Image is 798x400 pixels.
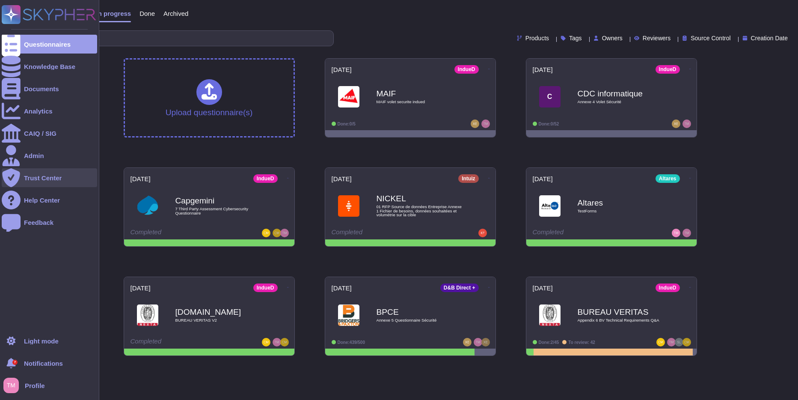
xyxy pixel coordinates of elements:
[751,35,788,41] span: Creation Date
[2,35,97,54] a: Questionnaires
[338,340,365,345] span: Done: 439/500
[253,174,278,183] div: IndueD
[12,360,18,365] div: 7
[338,86,359,107] img: Logo
[578,318,663,322] span: Appendix 6 BV Technical Requirements Q&A
[24,41,71,48] div: Questionnaires
[578,308,663,316] b: BUREAU VERITAS
[24,130,56,137] div: CAIQ / SIG
[568,340,595,345] span: To review: 42
[682,119,691,128] img: user
[471,119,479,128] img: user
[175,197,261,205] b: Capgemini
[602,35,623,41] span: Owners
[24,63,75,70] div: Knowledge Base
[643,35,670,41] span: Reviewers
[34,31,333,46] input: Search by keywords
[3,378,19,393] img: user
[2,101,97,120] a: Analytics
[539,195,561,217] img: Logo
[533,66,553,73] span: [DATE]
[175,308,261,316] b: [DOMAIN_NAME]
[463,338,472,346] img: user
[454,65,479,74] div: IndueD
[691,35,730,41] span: Source Control
[533,229,638,237] div: Completed
[525,35,549,41] span: Products
[25,382,45,389] span: Profile
[656,338,665,346] img: user
[578,209,663,213] span: TestForms
[273,229,281,237] img: user
[175,318,261,322] span: BUREAU VERITAS V2
[2,79,97,98] a: Documents
[280,229,289,237] img: user
[539,86,561,107] div: C
[137,304,158,326] img: Logo
[139,10,155,17] span: Done
[578,90,663,98] b: CDC informatique
[672,119,680,128] img: user
[539,122,559,126] span: Done: 0/52
[163,10,188,17] span: Archived
[667,338,676,346] img: user
[672,229,680,237] img: user
[478,229,487,237] img: user
[481,338,490,346] img: user
[533,285,553,291] span: [DATE]
[166,79,253,116] div: Upload questionnaire(s)
[332,285,352,291] span: [DATE]
[578,199,663,207] b: Altares
[377,318,462,322] span: Annexe 5 Questionnaire Sécurité
[24,219,53,226] div: Feedback
[675,338,683,346] img: user
[262,338,270,346] img: user
[175,207,261,215] span: 7 Third Party Assessment Cybersecurity Questionnaire
[440,284,479,292] div: D&B Direct +
[2,213,97,232] a: Feedback
[377,90,462,98] b: MAIF
[377,100,462,104] span: MAIF volet securite indued
[656,284,680,292] div: IndueD
[533,176,553,182] span: [DATE]
[24,86,59,92] div: Documents
[24,197,60,203] div: Help Center
[131,176,151,182] span: [DATE]
[24,360,63,367] span: Notifications
[539,340,559,345] span: Done: 2/45
[131,229,235,237] div: Completed
[338,195,359,217] img: Logo
[280,338,289,346] img: user
[656,174,680,183] div: Altares
[377,205,462,217] span: 01 RFP Source de données Entreprise Annexe 1 Fichier de besoins, données souhaitées et volumétrie...
[569,35,582,41] span: Tags
[656,65,680,74] div: IndueD
[338,304,359,326] img: Logo
[2,146,97,165] a: Admin
[24,152,44,159] div: Admin
[24,338,59,344] div: Light mode
[377,194,462,203] b: NICKEL
[131,338,235,346] div: Completed
[332,66,352,73] span: [DATE]
[131,285,151,291] span: [DATE]
[2,376,25,395] button: user
[682,338,691,346] img: user
[458,174,478,183] div: Intuiz
[24,108,53,114] div: Analytics
[96,10,131,17] span: In progress
[539,304,561,326] img: Logo
[273,338,281,346] img: user
[137,195,158,217] img: Logo
[338,122,356,126] span: Done: 0/5
[2,124,97,143] a: CAIQ / SIG
[578,100,663,104] span: Annexe 4 Volet Sécurité
[2,57,97,76] a: Knowledge Base
[377,308,462,316] b: BPCE
[2,168,97,187] a: Trust Center
[332,229,436,237] div: Completed
[253,284,278,292] div: IndueD
[2,191,97,209] a: Help Center
[474,338,482,346] img: user
[24,175,62,181] div: Trust Center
